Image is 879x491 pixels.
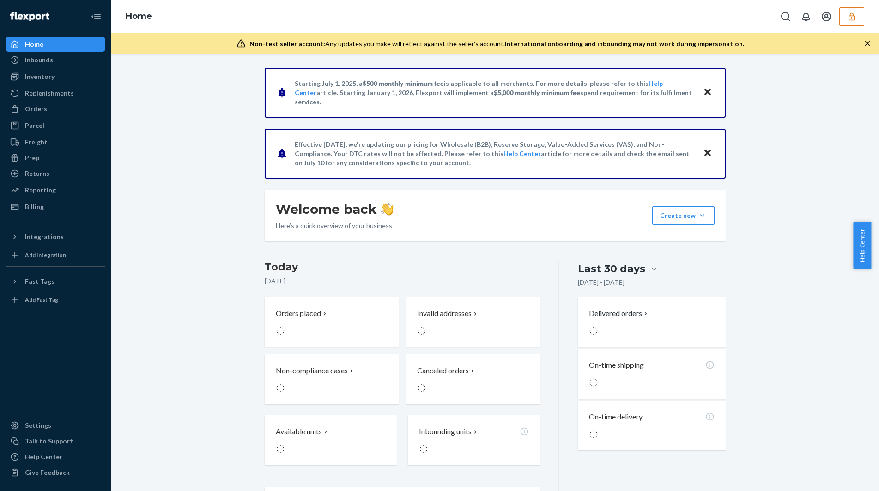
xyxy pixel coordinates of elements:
[589,412,643,422] p: On-time delivery
[817,7,836,26] button: Open account menu
[6,118,105,133] a: Parcel
[6,135,105,150] a: Freight
[265,354,399,404] button: Non-compliance cases
[797,7,815,26] button: Open notifications
[6,102,105,116] a: Orders
[776,7,795,26] button: Open Search Box
[6,53,105,67] a: Inbounds
[265,260,540,275] h3: Today
[249,39,744,48] div: Any updates you make will reflect against the seller's account.
[276,426,322,437] p: Available units
[10,12,49,21] img: Flexport logo
[276,201,394,217] h1: Welcome back
[25,468,70,477] div: Give Feedback
[25,232,64,241] div: Integrations
[6,229,105,244] button: Integrations
[126,11,152,21] a: Home
[265,415,397,465] button: Available units
[589,360,644,371] p: On-time shipping
[25,169,49,178] div: Returns
[25,89,74,98] div: Replenishments
[652,206,715,225] button: Create new
[702,147,714,160] button: Close
[578,262,645,276] div: Last 30 days
[6,418,105,433] a: Settings
[578,278,624,287] p: [DATE] - [DATE]
[25,55,53,65] div: Inbounds
[25,121,44,130] div: Parcel
[494,89,580,96] span: $5,000 monthly minimum fee
[295,140,694,168] p: Effective [DATE], we're updating our pricing for Wholesale (B2B), Reserve Storage, Value-Added Se...
[363,79,444,87] span: $500 monthly minimum fee
[6,166,105,181] a: Returns
[417,308,472,319] p: Invalid addresses
[6,293,105,307] a: Add Fast Tag
[25,421,51,430] div: Settings
[6,183,105,198] a: Reporting
[25,40,43,49] div: Home
[295,79,694,107] p: Starting July 1, 2025, a is applicable to all merchants. For more details, please refer to this a...
[25,296,58,304] div: Add Fast Tag
[25,452,62,461] div: Help Center
[25,251,66,259] div: Add Integration
[276,365,348,376] p: Non-compliance cases
[25,153,39,162] div: Prep
[249,40,325,48] span: Non-test seller account:
[25,437,73,446] div: Talk to Support
[381,203,394,216] img: hand-wave emoji
[6,86,105,101] a: Replenishments
[6,434,105,449] button: Talk to Support
[276,308,321,319] p: Orders placed
[25,138,48,147] div: Freight
[417,365,469,376] p: Canceled orders
[6,37,105,52] a: Home
[25,277,55,286] div: Fast Tags
[6,69,105,84] a: Inventory
[505,40,744,48] span: International onboarding and inbounding may not work during impersonation.
[589,308,649,319] button: Delivered orders
[6,274,105,289] button: Fast Tags
[265,276,540,286] p: [DATE]
[6,150,105,165] a: Prep
[853,222,871,269] button: Help Center
[25,186,56,195] div: Reporting
[265,297,399,347] button: Orders placed
[25,104,47,114] div: Orders
[87,7,105,26] button: Close Navigation
[406,297,540,347] button: Invalid addresses
[25,72,55,81] div: Inventory
[25,202,44,211] div: Billing
[408,415,540,465] button: Inbounding units
[6,449,105,464] a: Help Center
[702,86,714,99] button: Close
[406,354,540,404] button: Canceled orders
[6,199,105,214] a: Billing
[419,426,472,437] p: Inbounding units
[118,3,159,30] ol: breadcrumbs
[6,465,105,480] button: Give Feedback
[276,221,394,230] p: Here’s a quick overview of your business
[6,248,105,263] a: Add Integration
[503,150,541,157] a: Help Center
